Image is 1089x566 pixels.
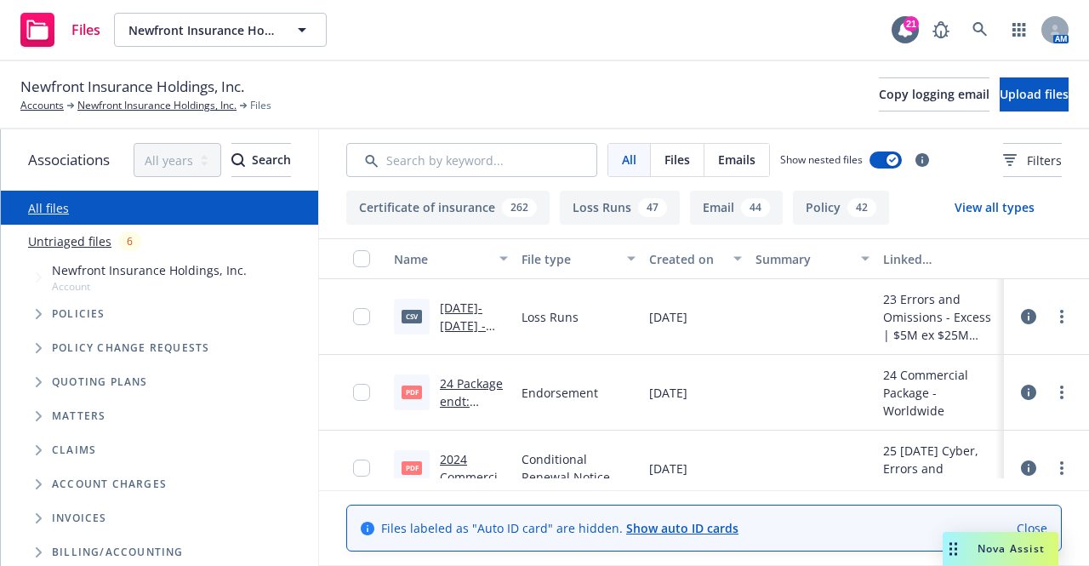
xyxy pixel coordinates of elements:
[847,198,876,217] div: 42
[353,250,370,267] input: Select all
[963,13,997,47] a: Search
[1000,77,1069,111] button: Upload files
[52,513,107,523] span: Invoices
[52,343,209,353] span: Policy change requests
[1002,13,1036,47] a: Switch app
[1052,458,1072,478] a: more
[522,308,579,326] span: Loss Runs
[52,279,247,294] span: Account
[394,250,489,268] div: Name
[381,519,738,537] span: Files labeled as "Auto ID card" are hidden.
[402,461,422,474] span: pdf
[978,541,1045,556] span: Nova Assist
[353,460,370,477] input: Toggle Row Selected
[346,143,597,177] input: Search by keyword...
[664,151,690,169] span: Files
[52,261,247,279] span: Newfront Insurance Holdings, Inc.
[943,532,1058,566] button: Nova Assist
[1000,86,1069,102] span: Upload files
[1003,143,1062,177] button: Filters
[346,191,550,225] button: Certificate of insurance
[77,98,237,113] a: Newfront Insurance Holdings, Inc.
[28,149,110,171] span: Associations
[904,16,919,31] div: 21
[28,200,69,216] a: All files
[649,384,687,402] span: [DATE]
[52,309,105,319] span: Policies
[749,238,876,279] button: Summary
[1052,382,1072,403] a: more
[718,151,755,169] span: Emails
[755,250,851,268] div: Summary
[128,21,276,39] span: Newfront Insurance Holdings, Inc.
[353,384,370,401] input: Toggle Row Selected
[649,250,723,268] div: Created on
[52,547,184,557] span: Billing/Accounting
[638,198,667,217] div: 47
[924,13,958,47] a: Report a Bug
[231,144,291,176] div: Search
[231,143,291,177] button: SearchSearch
[622,151,636,169] span: All
[402,386,422,398] span: pdf
[642,238,749,279] button: Created on
[14,6,107,54] a: Files
[522,250,617,268] div: File type
[515,238,642,279] button: File type
[879,77,989,111] button: Copy logging email
[883,442,997,495] div: 25 [DATE] Cyber, Errors and Omissions, Excess Liability, Commercial Umbrella, Commercial Package,...
[560,191,680,225] button: Loss Runs
[522,384,598,402] span: Endorsement
[353,308,370,325] input: Toggle Row Selected
[649,460,687,477] span: [DATE]
[440,300,504,459] a: [DATE]-[DATE] - Directors & Officers - Newfront Insurance Holdings, Inc - [DATE].csv
[402,310,422,323] span: csv
[1027,152,1062,169] span: Filters
[52,411,105,421] span: Matters
[883,250,997,268] div: Linked associations
[649,308,687,326] span: [DATE]
[793,191,889,225] button: Policy
[231,153,245,167] svg: Search
[741,198,770,217] div: 44
[118,232,141,251] div: 6
[387,238,515,279] button: Name
[1,258,318,535] div: Tree Example
[52,445,96,455] span: Claims
[1052,306,1072,327] a: more
[876,238,1004,279] button: Linked associations
[1017,519,1047,537] a: Close
[879,86,989,102] span: Copy logging email
[780,152,863,167] span: Show nested files
[440,375,508,499] a: 24 Package endt: Quadient Leasing [GEOGRAPHIC_DATA] as LP.pdf
[927,191,1062,225] button: View all types
[522,450,636,486] span: Conditional Renewal Notice
[20,98,64,113] a: Accounts
[626,520,738,536] a: Show auto ID cards
[690,191,783,225] button: Email
[28,232,111,250] a: Untriaged files
[883,290,997,344] div: 23 Errors and Omissions - Excess | $5M ex $25M
[502,198,537,217] div: 262
[250,98,271,113] span: Files
[52,377,148,387] span: Quoting plans
[20,76,244,98] span: Newfront Insurance Holdings, Inc.
[114,13,327,47] button: Newfront Insurance Holdings, Inc.
[71,23,100,37] span: Files
[883,366,997,420] div: 24 Commercial Package - Worldwide
[943,532,964,566] div: Drag to move
[52,479,167,489] span: Account charges
[1003,152,1062,169] span: Filters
